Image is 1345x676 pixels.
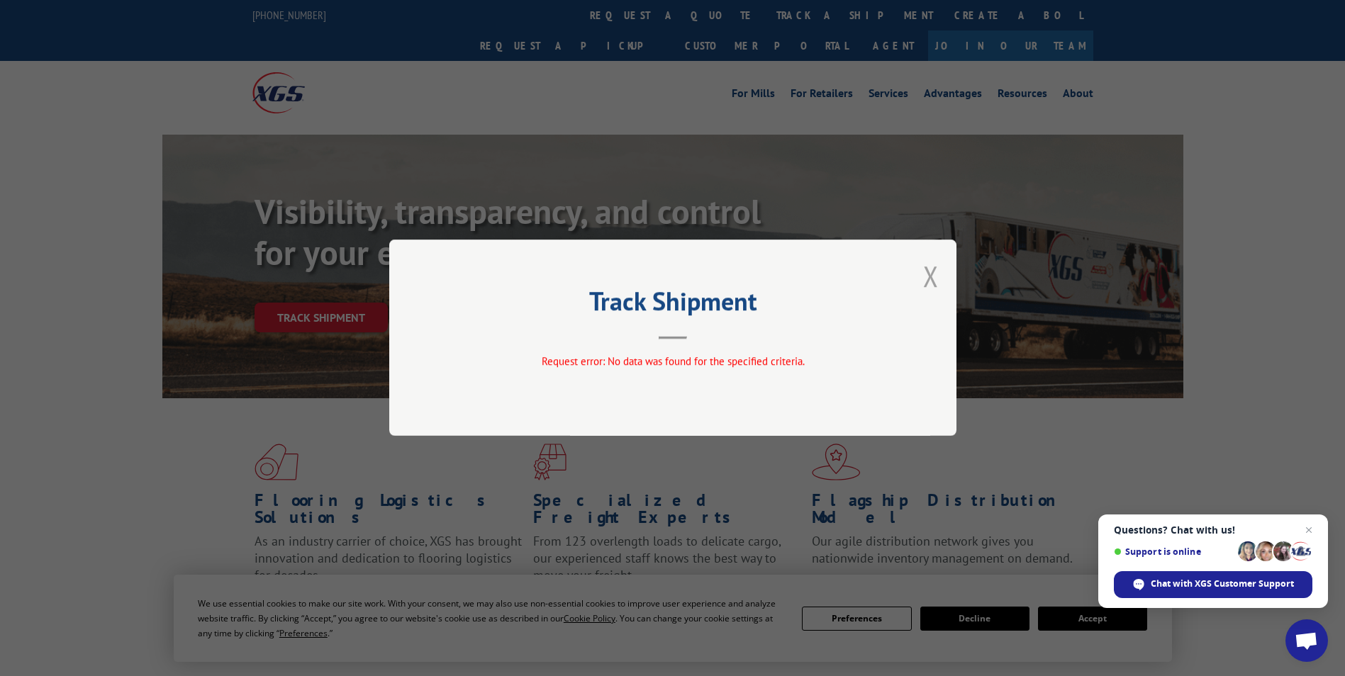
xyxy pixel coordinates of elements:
[1114,524,1312,536] span: Questions? Chat with us!
[1151,578,1294,590] span: Chat with XGS Customer Support
[541,355,804,368] span: Request error: No data was found for the specified criteria.
[923,257,939,295] button: Close modal
[1114,546,1233,557] span: Support is online
[1300,522,1317,539] span: Close chat
[460,291,886,318] h2: Track Shipment
[1285,619,1328,662] div: Open chat
[1114,571,1312,598] div: Chat with XGS Customer Support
